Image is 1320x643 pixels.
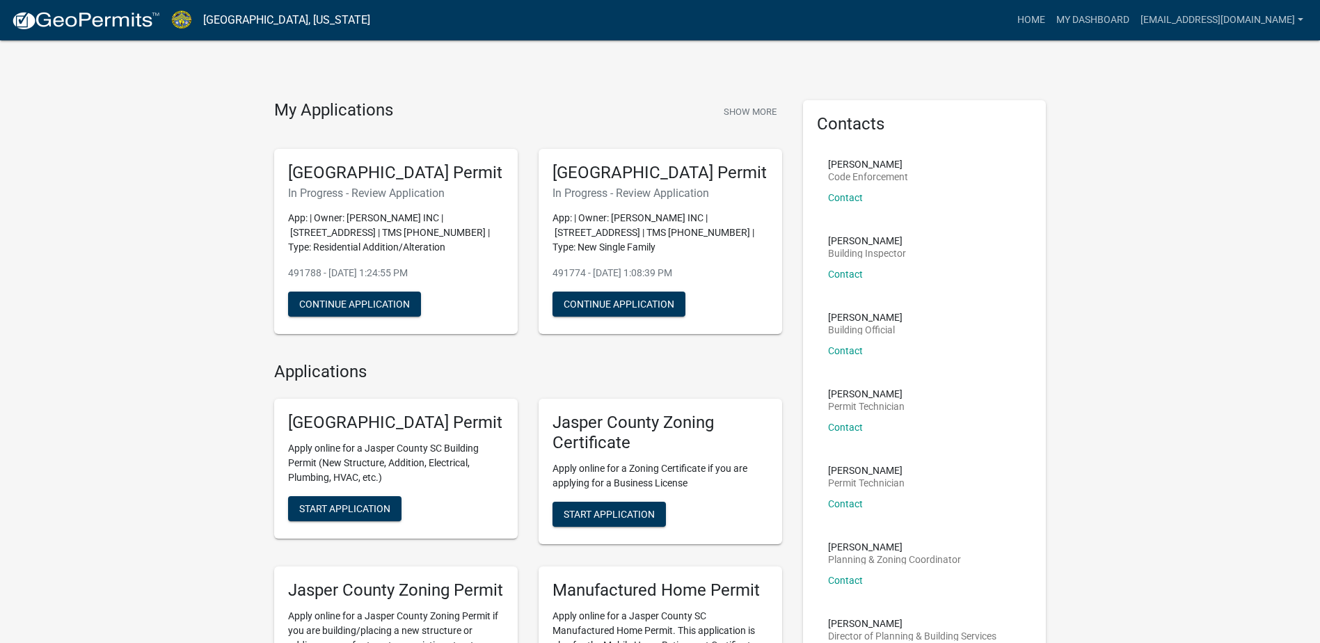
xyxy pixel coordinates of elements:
h5: Manufactured Home Permit [552,580,768,601]
h5: [GEOGRAPHIC_DATA] Permit [552,163,768,183]
a: Contact [828,575,863,586]
p: Apply online for a Jasper County SC Building Permit (New Structure, Addition, Electrical, Plumbin... [288,441,504,485]
p: Apply online for a Zoning Certificate if you are applying for a Business License [552,461,768,491]
img: Jasper County, South Carolina [171,10,192,29]
p: [PERSON_NAME] [828,236,906,246]
p: [PERSON_NAME] [828,619,996,628]
p: [PERSON_NAME] [828,159,908,169]
h5: Jasper County Zoning Certificate [552,413,768,453]
p: [PERSON_NAME] [828,389,905,399]
a: Contact [828,269,863,280]
p: Permit Technician [828,478,905,488]
h5: [GEOGRAPHIC_DATA] Permit [288,163,504,183]
a: Contact [828,498,863,509]
p: Permit Technician [828,402,905,411]
h5: Jasper County Zoning Permit [288,580,504,601]
h5: Contacts [817,114,1033,134]
h4: My Applications [274,100,393,121]
button: Start Application [288,496,401,521]
a: Contact [828,422,863,433]
p: Planning & Zoning Coordinator [828,555,961,564]
p: Code Enforcement [828,172,908,182]
h5: [GEOGRAPHIC_DATA] Permit [288,413,504,433]
p: Director of Planning & Building Services [828,631,996,641]
p: Building Official [828,325,902,335]
p: App: | Owner: [PERSON_NAME] INC | [STREET_ADDRESS] | TMS [PHONE_NUMBER] | Type: Residential Addit... [288,211,504,255]
p: 491774 - [DATE] 1:08:39 PM [552,266,768,280]
a: [GEOGRAPHIC_DATA], [US_STATE] [203,8,370,32]
p: [PERSON_NAME] [828,312,902,322]
h4: Applications [274,362,782,382]
a: Home [1012,7,1051,33]
a: Contact [828,345,863,356]
a: [EMAIL_ADDRESS][DOMAIN_NAME] [1135,7,1309,33]
span: Start Application [564,508,655,519]
p: Building Inspector [828,248,906,258]
p: 491788 - [DATE] 1:24:55 PM [288,266,504,280]
h6: In Progress - Review Application [552,186,768,200]
p: [PERSON_NAME] [828,542,961,552]
button: Continue Application [552,292,685,317]
button: Continue Application [288,292,421,317]
a: My Dashboard [1051,7,1135,33]
p: [PERSON_NAME] [828,466,905,475]
p: App: | Owner: [PERSON_NAME] INC | [STREET_ADDRESS] | TMS [PHONE_NUMBER] | Type: New Single Family [552,211,768,255]
a: Contact [828,192,863,203]
button: Show More [718,100,782,123]
h6: In Progress - Review Application [288,186,504,200]
button: Start Application [552,502,666,527]
span: Start Application [299,503,390,514]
